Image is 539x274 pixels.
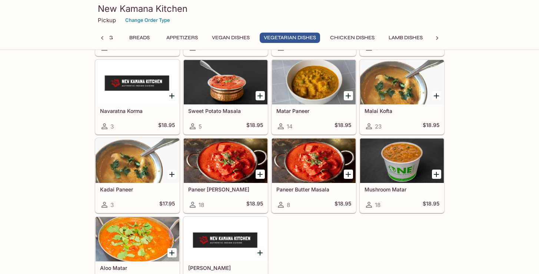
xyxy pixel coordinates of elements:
p: Pickup [98,17,116,24]
span: 3 [110,123,114,130]
h5: Malai Kofta [365,108,439,114]
h5: Sweet Potato Masala [188,108,263,114]
span: 18 [375,201,380,208]
div: Malai Kofta [360,60,444,104]
div: Mushroom Matar [360,138,444,183]
h3: New Kamana Kitchen [98,3,442,14]
button: Add Navaratna Korma [167,91,177,100]
button: Add Aloo Matar [167,248,177,257]
button: Add Malai Kofta [432,91,441,100]
button: Add Kadai Paneer [167,170,177,179]
a: Malai Kofta23$18.95 [360,60,444,134]
button: Add Paneer Butter Masala [344,170,353,179]
a: Paneer Butter Masala8$18.95 [272,138,356,213]
button: Lamb Dishes [385,33,427,43]
div: Paneer Tikka Masala [184,138,267,183]
a: Paneer [PERSON_NAME]18$18.95 [183,138,268,213]
div: Kadai Paneer [96,138,179,183]
button: Breads [123,33,156,43]
div: Matar Paneer [272,60,356,104]
h5: $18.95 [335,200,351,209]
a: Mushroom Matar18$18.95 [360,138,444,213]
button: Change Order Type [122,14,173,26]
button: Vegan Dishes [208,33,254,43]
div: Aloo Matar [96,217,179,261]
h5: Paneer Butter Masala [276,186,351,193]
a: Sweet Potato Masala5$18.95 [183,60,268,134]
h5: $18.95 [158,122,175,131]
h5: $18.95 [423,200,439,209]
h5: $17.95 [159,200,175,209]
button: Appetizers [162,33,202,43]
div: Daal Makhni [184,217,267,261]
h5: Kadai Paneer [100,186,175,193]
button: Add Daal Makhni [256,248,265,257]
h5: $18.95 [335,122,351,131]
button: Chicken Dishes [326,33,379,43]
a: Kadai Paneer3$17.95 [95,138,180,213]
button: Add Mushroom Matar [432,170,441,179]
h5: $18.95 [423,122,439,131]
h5: Aloo Matar [100,265,175,271]
div: Paneer Butter Masala [272,138,356,183]
button: Add Paneer Tikka Masala [256,170,265,179]
a: Navaratna Korma3$18.95 [95,60,180,134]
span: 8 [287,201,290,208]
h5: Matar Paneer [276,108,351,114]
h5: Navaratna Korma [100,108,175,114]
h5: Mushroom Matar [365,186,439,193]
h5: $18.95 [246,122,263,131]
h5: [PERSON_NAME] [188,265,263,271]
span: 23 [375,123,382,130]
h5: $18.95 [246,200,263,209]
button: Add Sweet Potato Masala [256,91,265,100]
button: Vegetarian Dishes [260,33,320,43]
span: 14 [287,123,293,130]
a: Matar Paneer14$18.95 [272,60,356,134]
h5: Paneer [PERSON_NAME] [188,186,263,193]
span: 3 [110,201,114,208]
button: Add Matar Paneer [344,91,353,100]
div: Navaratna Korma [96,60,179,104]
div: Sweet Potato Masala [184,60,267,104]
span: 18 [199,201,204,208]
span: 5 [199,123,202,130]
